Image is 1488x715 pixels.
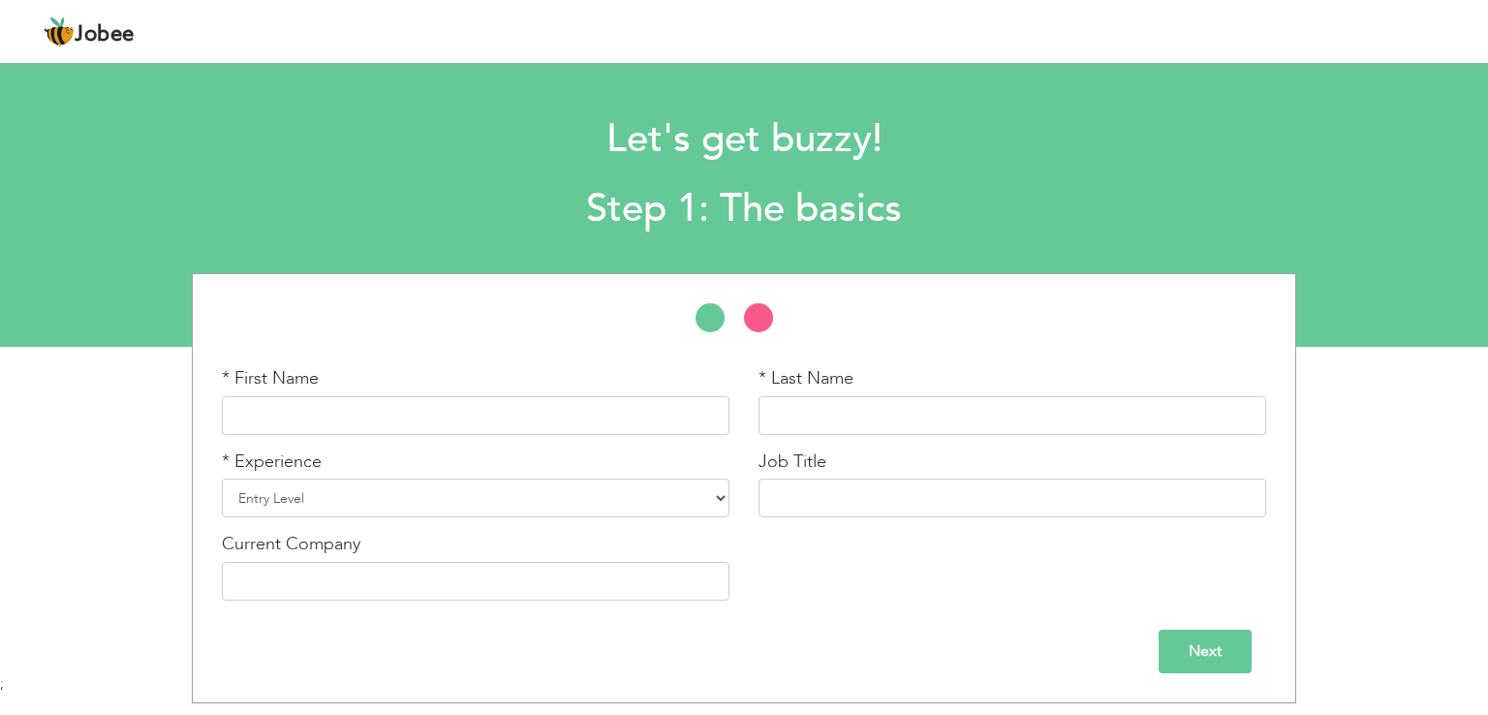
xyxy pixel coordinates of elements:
[1159,630,1252,673] input: Next
[222,532,360,557] label: Current Company
[201,184,1287,234] h2: Step 1: The basics
[222,366,319,391] label: * First Name
[44,16,75,47] img: jobee.io
[759,366,853,391] label: * Last Name
[759,450,826,475] label: Job Title
[201,114,1287,165] h1: Let's get buzzy!
[75,24,135,46] span: Jobee
[222,450,322,475] label: * Experience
